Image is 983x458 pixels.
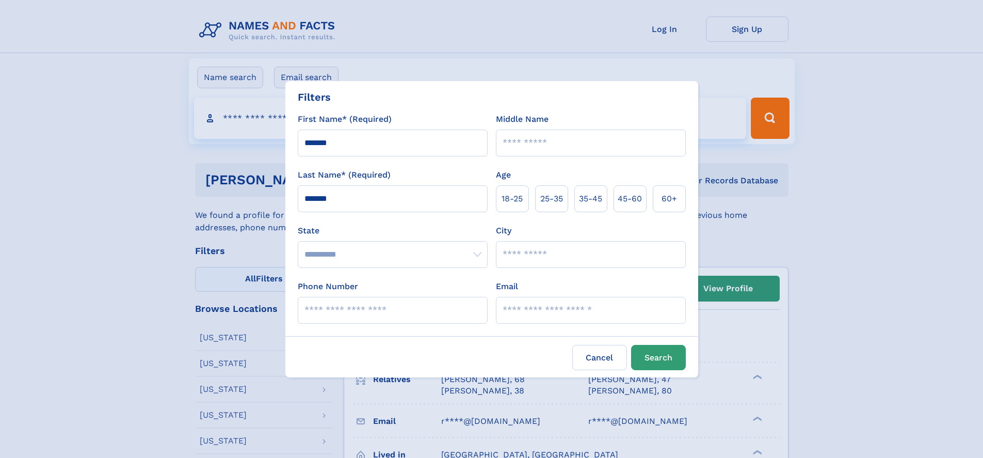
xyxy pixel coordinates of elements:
label: Last Name* (Required) [298,169,391,181]
span: 25‑35 [540,193,563,205]
button: Search [631,345,686,370]
label: City [496,225,511,237]
label: Phone Number [298,280,358,293]
label: Age [496,169,511,181]
div: Filters [298,89,331,105]
span: 35‑45 [579,193,602,205]
label: Middle Name [496,113,549,125]
span: 45‑60 [618,193,642,205]
label: Email [496,280,518,293]
label: First Name* (Required) [298,113,392,125]
span: 18‑25 [502,193,523,205]
label: Cancel [572,345,627,370]
label: State [298,225,488,237]
span: 60+ [662,193,677,205]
